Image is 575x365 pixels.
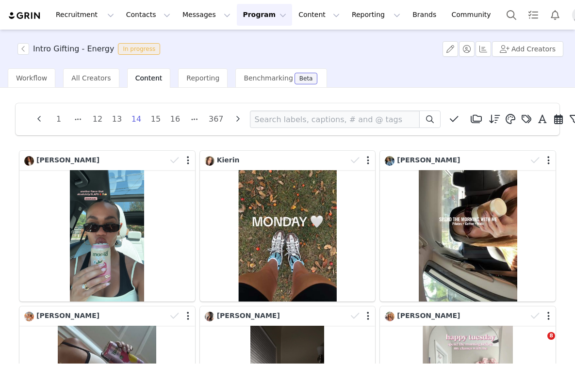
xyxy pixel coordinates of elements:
span: All Creators [71,74,111,82]
a: Brands [407,4,445,26]
span: Reporting [186,74,219,82]
button: Notifications [544,4,566,26]
iframe: Intercom live chat [527,332,551,355]
li: 1 [51,112,66,126]
button: Content [293,4,345,26]
span: [object Object] [17,43,164,55]
img: db80fe13-8df4-404b-a981-bd56196e1a06.jpg [205,156,214,166]
h3: Intro Gifting - Energy [33,43,114,55]
input: Search labels, captions, # and @ tags [250,111,420,128]
li: 16 [168,112,182,126]
button: Program [237,4,292,26]
button: Recruitment [50,4,120,26]
img: 2208b606-dc8a-40ff-b24f-6fe83e8f5914.jpg [385,156,394,166]
span: [PERSON_NAME] [36,312,99,319]
span: Content [135,74,163,82]
img: 895ee4ab-d752-4670-b611-11d2322dd10f.jpg [385,312,394,321]
a: Community [446,4,501,26]
span: Kierin [217,156,240,164]
button: Add Creators [492,41,563,57]
button: Contacts [120,4,176,26]
button: Search [501,4,522,26]
li: 12 [90,112,105,126]
span: [PERSON_NAME] [397,312,460,319]
li: 13 [110,112,124,126]
li: 367 [207,112,226,126]
span: [PERSON_NAME] [397,156,460,164]
button: Messages [177,4,236,26]
span: [PERSON_NAME] [217,312,280,319]
img: 5c01509f-5ea5-49e2-a04e-ca8e83527ba5.jpg [24,156,34,166]
span: Benchmarking [244,74,293,82]
li: 15 [148,112,163,126]
span: In progress [118,43,160,55]
img: grin logo [8,11,42,20]
li: 14 [129,112,144,126]
img: 12fb6ccb-ef32-46ab-ab23-a7c08b76ae52.jpg [24,312,34,321]
span: Workflow [16,74,47,82]
div: Beta [299,76,313,81]
a: Tasks [523,4,544,26]
span: 8 [547,332,555,340]
span: [PERSON_NAME] [36,156,99,164]
button: Reporting [346,4,406,26]
img: 11b84fab-45ab-4e04-9451-4d72f443e655.jpg [205,312,214,321]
